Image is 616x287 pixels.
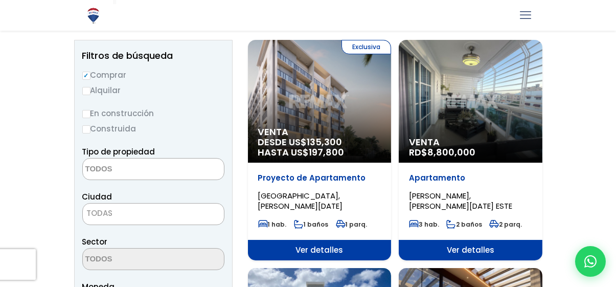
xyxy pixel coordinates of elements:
[82,122,224,135] label: Construida
[258,147,381,158] span: HASTA US$
[82,107,224,120] label: En construcción
[409,190,512,211] span: [PERSON_NAME], [PERSON_NAME][DATE] ESTE
[82,69,224,81] label: Comprar
[294,220,329,229] span: 1 baños
[258,220,287,229] span: 1 hab.
[82,87,90,95] input: Alquilar
[409,173,532,183] p: Apartamento
[83,249,182,271] textarea: Search
[82,236,108,247] span: Sector
[248,240,392,260] span: Ver detalles
[82,51,224,61] h2: Filtros de búsqueda
[258,137,381,158] span: DESDE US$
[82,125,90,134] input: Construida
[258,173,381,183] p: Proyecto de Apartamento
[258,127,381,137] span: Venta
[409,137,532,147] span: Venta
[82,191,112,202] span: Ciudad
[258,190,343,211] span: [GEOGRAPHIC_DATA], [PERSON_NAME][DATE]
[409,220,439,229] span: 3 hab.
[399,40,542,260] a: Venta RD$8,800,000 Apartamento [PERSON_NAME], [PERSON_NAME][DATE] ESTE 3 hab. 2 baños 2 parq. Ver...
[82,146,155,157] span: Tipo de propiedad
[409,146,475,159] span: RD$
[83,159,182,181] textarea: Search
[446,220,482,229] span: 2 baños
[307,136,343,148] span: 135,300
[309,146,345,159] span: 197,800
[336,220,368,229] span: 1 parq.
[489,220,522,229] span: 2 parq.
[427,146,475,159] span: 8,800,000
[517,7,535,24] a: mobile menu
[248,40,392,260] a: Exclusiva Venta DESDE US$135,300 HASTA US$197,800 Proyecto de Apartamento [GEOGRAPHIC_DATA], [PER...
[341,40,391,54] span: Exclusiva
[87,208,113,218] span: TODAS
[82,84,224,97] label: Alquilar
[82,110,90,118] input: En construcción
[84,7,102,25] img: Logo de REMAX
[82,203,224,225] span: TODAS
[82,72,90,80] input: Comprar
[83,206,224,220] span: TODAS
[399,240,542,260] span: Ver detalles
